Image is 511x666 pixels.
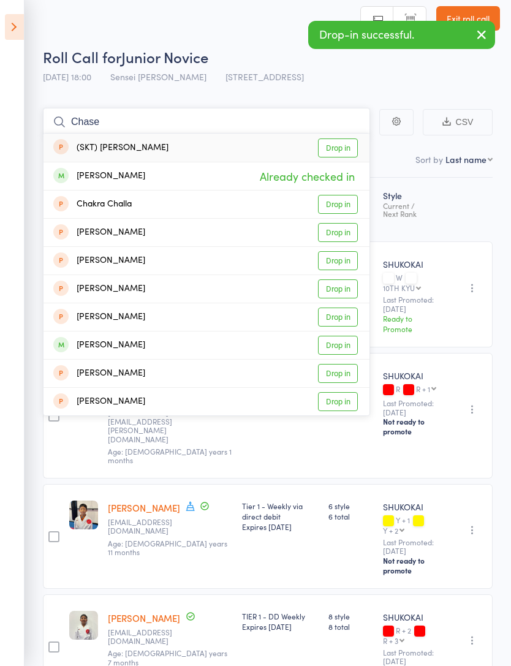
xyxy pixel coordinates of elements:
div: [PERSON_NAME] [53,366,145,380]
div: R [383,385,443,395]
a: Drop in [318,392,358,411]
div: Drop-in successful. [308,21,495,49]
a: Drop in [318,223,358,242]
span: Junior Novice [121,47,208,67]
span: 8 total [328,621,373,632]
button: CSV [423,109,493,135]
span: 6 total [328,511,373,521]
a: Drop in [318,138,358,157]
label: Sort by [415,153,443,165]
div: [PERSON_NAME] [53,169,145,183]
input: Search by name [43,108,370,136]
div: Expires [DATE] [242,521,319,532]
div: Ready to Promote [383,313,443,334]
small: Fernanda.kim@icloud.com [108,399,187,444]
div: [PERSON_NAME] [53,282,145,296]
a: Drop in [318,195,358,214]
a: Exit roll call [436,6,500,31]
div: R + 3 [383,637,398,645]
span: Age: [DEMOGRAPHIC_DATA] years 11 months [108,538,227,557]
div: Chakra Challa [53,197,132,211]
div: Y + 2 [383,526,398,534]
a: [PERSON_NAME] [108,611,180,624]
a: Drop in [318,308,358,327]
span: 6 style [328,501,373,511]
a: Drop in [318,364,358,383]
div: W [383,273,443,292]
div: Expires [DATE] [242,621,319,632]
span: Sensei [PERSON_NAME] [110,70,206,83]
small: Last Promoted: [DATE] [383,295,443,313]
a: Drop in [318,279,358,298]
div: 10TH KYU [383,284,415,292]
small: Last Promoted: [DATE] [383,648,443,666]
div: Not ready to promote [383,556,443,575]
div: Y + 1 [383,516,443,534]
small: mohitguptaaustralia@gmail.com [108,628,187,646]
small: chinweigoh@yahoo.com [108,518,187,535]
div: SHUKOKAI [383,501,443,513]
div: [PERSON_NAME] [53,395,145,409]
div: Last name [445,153,486,165]
div: SHUKOKAI [383,258,443,270]
small: Last Promoted: [DATE] [383,399,443,417]
span: Age: [DEMOGRAPHIC_DATA] years 1 months [108,446,232,465]
a: Drop in [318,251,358,270]
a: [PERSON_NAME] [108,501,180,514]
div: [PERSON_NAME] [53,338,145,352]
div: [PERSON_NAME] [53,225,145,240]
div: Current / Next Rank [383,202,443,218]
div: R + 2 [383,626,443,645]
div: Not ready to promote [383,417,443,436]
div: [PERSON_NAME] [53,254,145,268]
div: TIER 1 - DD Weekly [242,611,319,632]
div: Tier 1 - Weekly via direct debit [242,501,319,532]
span: [STREET_ADDRESS] [225,70,304,83]
img: image1730355705.png [69,501,98,529]
div: [PERSON_NAME] [53,310,145,324]
span: Roll Call for [43,47,121,67]
div: Style [378,183,448,236]
div: SHUKOKAI [383,611,443,623]
div: SHUKOKAI [383,369,443,382]
div: R + 1 [416,385,430,393]
div: (SKT) [PERSON_NAME] [53,141,168,155]
small: Last Promoted: [DATE] [383,538,443,556]
span: 8 style [328,611,373,621]
span: [DATE] 18:00 [43,70,91,83]
img: image1745393268.png [69,611,98,640]
span: Already checked in [257,165,358,187]
a: Drop in [318,336,358,355]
